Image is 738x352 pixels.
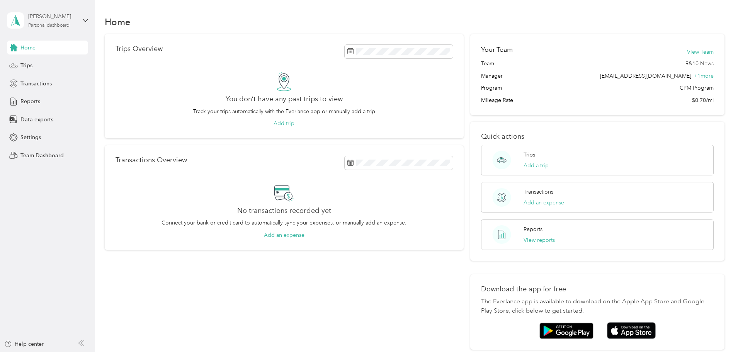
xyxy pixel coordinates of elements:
[695,309,738,352] iframe: Everlance-gr Chat Button Frame
[524,162,549,170] button: Add a trip
[116,156,187,164] p: Transactions Overview
[28,23,70,28] div: Personal dashboard
[20,116,53,124] span: Data exports
[680,84,714,92] span: CPM Program
[539,323,593,339] img: Google play
[20,44,36,52] span: Home
[20,80,52,88] span: Transactions
[685,60,714,68] span: 9&10 News
[20,151,64,160] span: Team Dashboard
[524,236,555,244] button: View reports
[162,219,406,227] p: Connect your bank or credit card to automatically sync your expenses, or manually add an expense.
[481,96,513,104] span: Mileage Rate
[524,199,564,207] button: Add an expense
[481,297,714,316] p: The Everlance app is available to download on the Apple App Store and Google Play Store, click be...
[524,151,535,159] p: Trips
[524,188,553,196] p: Transactions
[692,96,714,104] span: $0.70/mi
[274,119,294,128] button: Add trip
[20,61,32,70] span: Trips
[524,225,542,233] p: Reports
[481,60,494,68] span: Team
[116,45,163,53] p: Trips Overview
[481,133,714,141] p: Quick actions
[226,95,343,103] h2: You don’t have any past trips to view
[20,97,40,105] span: Reports
[687,48,714,56] button: View Team
[481,72,503,80] span: Manager
[607,322,656,339] img: App store
[481,84,502,92] span: Program
[105,18,131,26] h1: Home
[193,107,375,116] p: Track your trips automatically with the Everlance app or manually add a trip
[694,73,714,79] span: + 1 more
[237,207,331,215] h2: No transactions recorded yet
[481,45,513,54] h2: Your Team
[481,285,714,293] p: Download the app for free
[600,73,691,79] span: [EMAIL_ADDRESS][DOMAIN_NAME]
[20,133,41,141] span: Settings
[4,340,44,348] button: Help center
[28,12,77,20] div: [PERSON_NAME]
[264,231,304,239] button: Add an expense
